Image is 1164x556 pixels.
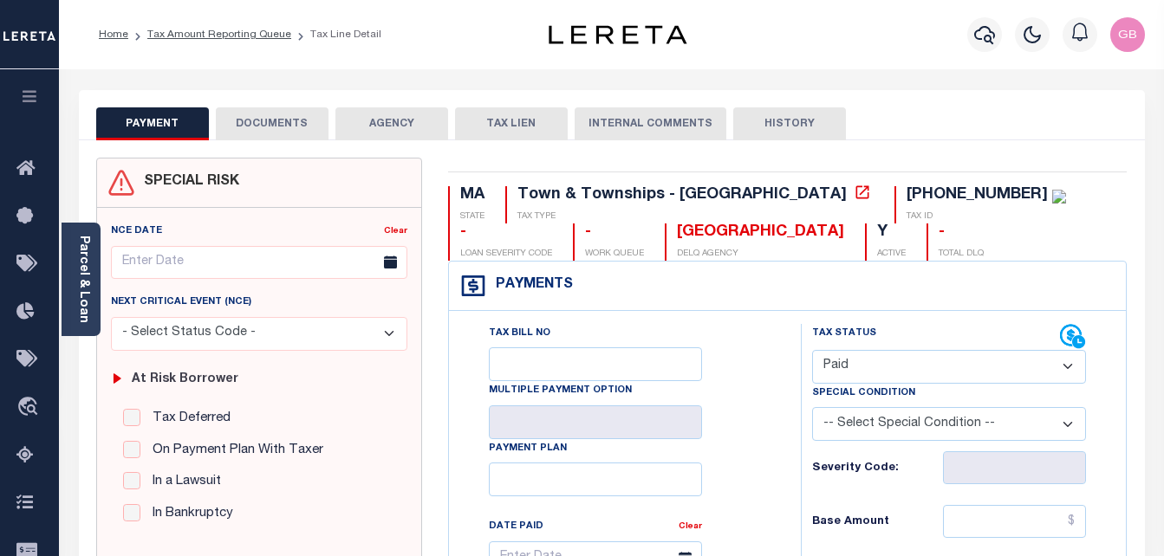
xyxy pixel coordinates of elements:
button: AGENCY [335,107,448,140]
div: [GEOGRAPHIC_DATA] [677,223,844,242]
label: Tax Deferred [144,409,231,429]
p: STATE [460,210,484,223]
a: Clear [679,522,702,531]
p: TAX ID [907,210,1066,223]
button: PAYMENT [96,107,209,140]
label: In Bankruptcy [144,504,233,524]
img: svg+xml;base64,PHN2ZyB4bWxucz0iaHR0cDovL3d3dy53My5vcmcvMjAwMC9zdmciIHBvaW50ZXItZXZlbnRzPSJub25lIi... [1110,17,1145,52]
a: Parcel & Loan [77,236,89,323]
label: Date Paid [489,520,543,534]
a: Tax Amount Reporting Queue [147,29,291,40]
p: LOAN SEVERITY CODE [460,248,552,261]
p: TOTAL DLQ [939,248,984,261]
div: - [585,223,644,242]
h4: SPECIAL RISK [135,174,239,191]
button: INTERNAL COMMENTS [575,107,726,140]
div: Town & Townships - [GEOGRAPHIC_DATA] [517,187,847,203]
a: Home [99,29,128,40]
h6: Base Amount [812,515,944,529]
h6: Severity Code: [812,462,944,475]
img: logo-dark.svg [549,25,687,44]
li: Tax Line Detail [291,27,381,42]
div: - [460,223,552,242]
p: ACTIVE [877,248,906,261]
label: Tax Bill No [489,326,550,341]
label: In a Lawsuit [144,472,221,492]
label: NCE Date [111,224,162,239]
button: HISTORY [733,107,846,140]
i: travel_explore [16,397,44,419]
a: Clear [384,227,407,236]
input: $ [943,505,1086,538]
div: [PHONE_NUMBER] [907,187,1048,203]
label: Next Critical Event (NCE) [111,295,251,310]
p: WORK QUEUE [585,248,644,261]
p: DELQ AGENCY [677,248,844,261]
input: Enter Date [111,246,408,280]
button: TAX LIEN [455,107,568,140]
label: Tax Status [812,326,876,341]
label: On Payment Plan With Taxer [144,441,323,461]
div: - [939,223,984,242]
label: Special Condition [812,386,915,401]
div: MA [460,186,484,205]
h6: At Risk Borrower [132,372,238,387]
h4: Payments [487,277,573,294]
label: Payment Plan [489,442,567,456]
button: DOCUMENTS [216,107,328,140]
div: Y [877,223,906,242]
img: check-icon-green.svg [1052,190,1066,204]
p: TAX TYPE [517,210,874,223]
label: Multiple Payment Option [489,384,632,398]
